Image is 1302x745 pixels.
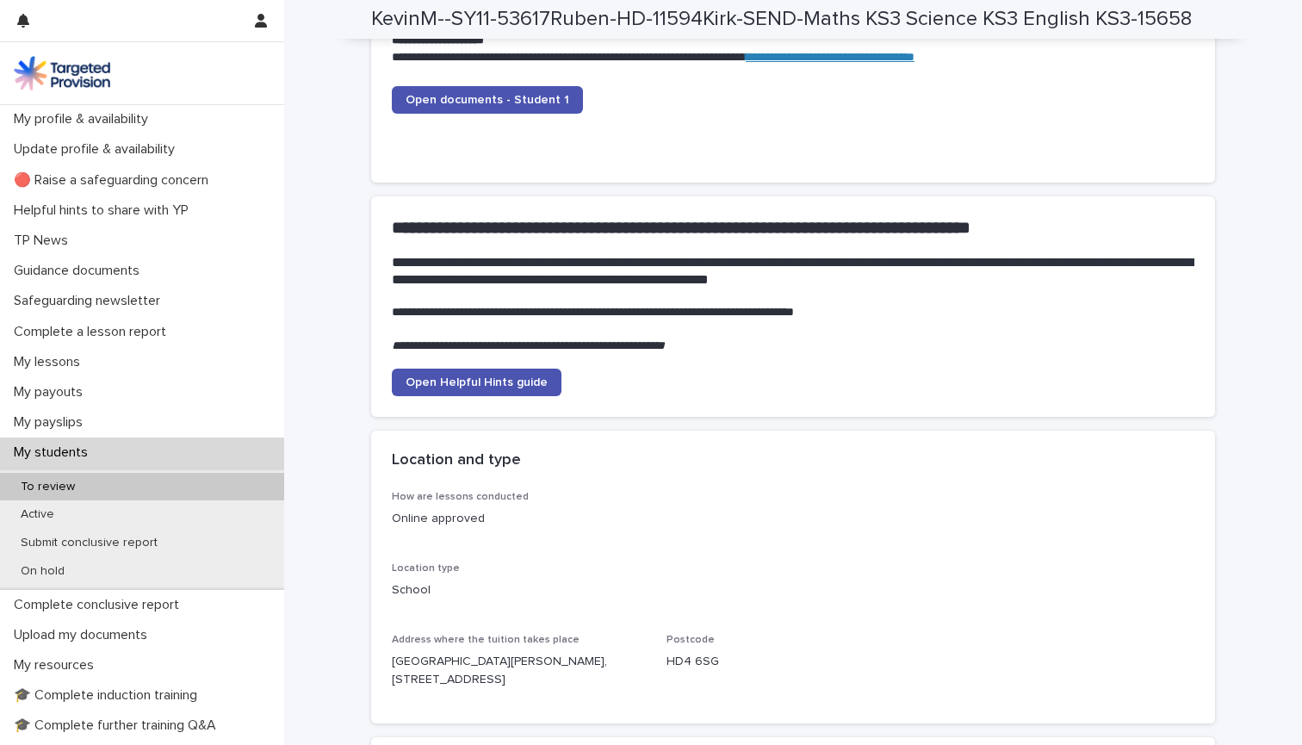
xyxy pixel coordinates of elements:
[392,581,1194,599] p: School
[666,653,921,671] p: HD4 6SG
[7,263,153,279] p: Guidance documents
[392,653,646,689] p: [GEOGRAPHIC_DATA][PERSON_NAME], [STREET_ADDRESS]
[392,492,529,502] span: How are lessons conducted
[406,94,569,106] span: Open documents - Student 1
[7,627,161,643] p: Upload my documents
[7,536,171,550] p: Submit conclusive report
[7,414,96,431] p: My payslips
[7,507,68,522] p: Active
[7,293,174,309] p: Safeguarding newsletter
[7,141,189,158] p: Update profile & availability
[7,111,162,127] p: My profile & availability
[406,376,548,388] span: Open Helpful Hints guide
[392,563,460,574] span: Location type
[7,564,78,579] p: On hold
[7,202,202,219] p: Helpful hints to share with YP
[7,717,230,734] p: 🎓 Complete further training Q&A
[7,172,222,189] p: 🔴 Raise a safeguarding concern
[7,480,89,494] p: To review
[392,451,521,470] h2: Location and type
[392,369,561,396] a: Open Helpful Hints guide
[666,635,715,645] span: Postcode
[7,687,211,704] p: 🎓 Complete induction training
[7,324,180,340] p: Complete a lesson report
[392,635,580,645] span: Address where the tuition takes place
[7,444,102,461] p: My students
[7,597,193,613] p: Complete conclusive report
[7,657,108,674] p: My resources
[392,510,646,528] p: Online approved
[392,86,583,114] a: Open documents - Student 1
[14,56,110,90] img: M5nRWzHhSzIhMunXDL62
[7,384,96,400] p: My payouts
[371,7,1192,32] h2: KevinM--SY11-53617Ruben-HD-11594Kirk-SEND-Maths KS3 Science KS3 English KS3-15658
[7,354,94,370] p: My lessons
[7,233,82,249] p: TP News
